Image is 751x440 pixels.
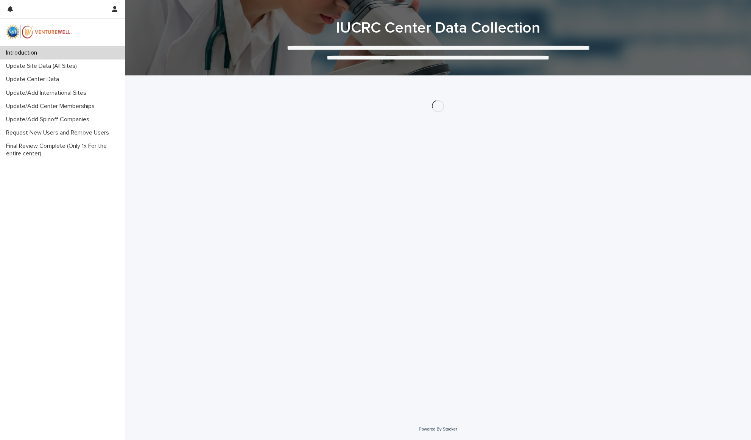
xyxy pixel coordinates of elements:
[3,63,83,70] p: Update Site Data (All Sites)
[3,103,101,110] p: Update/Add Center Memberships
[3,142,125,157] p: Final Review Complete (Only 1x For the entire center)
[3,129,115,136] p: Request New Users and Remove Users
[3,89,92,97] p: Update/Add International Sites
[252,19,623,37] h1: IUCRC Center Data Collection
[6,25,73,40] img: mWhVGmOKROS2pZaMU8FQ
[419,427,457,431] a: Powered By Stacker
[3,49,43,56] p: Introduction
[3,76,65,83] p: Update Center Data
[3,116,95,123] p: Update/Add Spinoff Companies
